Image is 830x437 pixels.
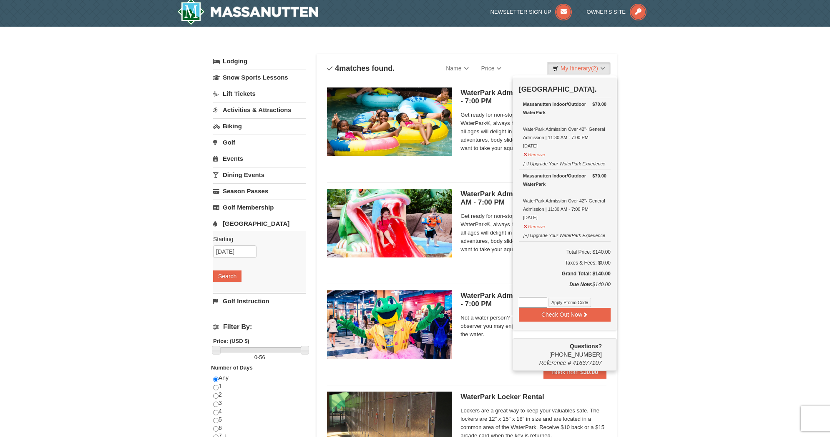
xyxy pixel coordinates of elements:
[213,86,306,101] a: Lift Tickets
[213,270,241,282] button: Search
[213,54,306,69] a: Lodging
[547,62,611,75] a: My Itinerary(2)
[587,9,626,15] span: Owner's Site
[523,220,546,231] button: Remove
[213,183,306,199] a: Season Passes
[460,111,606,152] span: Get ready for non-stop thrills at the Massanutten WaterPark®, always heated to 84° Fahrenheit. Ch...
[523,148,546,159] button: Remove
[519,342,602,358] span: [PHONE_NUMBER]
[213,102,306,117] a: Activities & Attractions
[213,167,306,182] a: Dining Events
[259,354,265,360] span: 56
[327,189,452,257] img: 6619917-1570-0b90b492.jpg
[440,60,475,77] a: Name
[539,360,571,366] span: Reference #
[519,259,611,267] div: Taxes & Fees: $0.00
[548,298,591,307] button: Apply Promo Code
[460,393,606,401] h5: WaterPark Locker Rental
[213,118,306,134] a: Biking
[213,70,306,85] a: Snow Sports Lessons
[327,64,395,72] h4: matches found.
[254,354,257,360] span: 0
[327,290,452,359] img: 6619917-1587-675fdf84.jpg
[213,323,306,331] h4: Filter By:
[519,270,611,278] h5: Grand Total: $140.00
[213,293,306,309] a: Golf Instruction
[213,338,249,344] strong: Price: (USD $)
[213,200,306,215] a: Golf Membership
[569,282,592,287] strong: Due Now:
[570,343,602,350] strong: Questions?
[460,212,606,254] span: Get ready for non-stop thrills at the Massanutten WaterPark®, always heated to 84° Fahrenheit. Ch...
[335,64,339,72] span: 4
[523,172,606,188] div: Massanutten Indoor/Outdoor WaterPark
[490,9,551,15] span: Newsletter Sign Up
[580,369,598,375] strong: $30.00
[523,229,606,240] button: [+] Upgrade Your WaterPark Experience
[213,353,306,362] label: -
[552,369,578,375] span: Book from
[475,60,508,77] a: Price
[460,190,606,207] h5: WaterPark Admission - Under 42" | 11:30 AM - 7:00 PM
[460,89,606,105] h5: WaterPark Admission - Over 42" | 11:30 AM - 7:00 PM
[523,172,606,222] div: WaterPark Admission Over 42"- General Admission | 11:30 AM - 7:00 PM [DATE]
[592,172,606,180] strong: $70.00
[543,365,606,379] button: Book from $30.00
[591,65,598,72] span: (2)
[490,9,572,15] a: Newsletter Sign Up
[519,280,611,297] div: $140.00
[519,248,611,256] h6: Total Price: $140.00
[519,85,596,93] strong: [GEOGRAPHIC_DATA].
[213,151,306,166] a: Events
[213,235,300,243] label: Starting
[523,100,606,150] div: WaterPark Admission Over 42"- General Admission | 11:30 AM - 7:00 PM [DATE]
[211,365,253,371] strong: Number of Days
[460,314,606,339] span: Not a water person? Then this ticket is just for you. As an observer you may enjoy the WaterPark ...
[573,360,602,366] span: 416377107
[213,216,306,231] a: [GEOGRAPHIC_DATA]
[460,292,606,308] h5: WaterPark Admission- Observer | 11:30 AM - 7:00 PM
[523,157,606,168] button: [+] Upgrade Your WaterPark Experience
[523,100,606,117] div: Massanutten Indoor/Outdoor WaterPark
[519,308,611,321] button: Check Out Now
[592,100,606,108] strong: $70.00
[213,135,306,150] a: Golf
[587,9,647,15] a: Owner's Site
[327,87,452,156] img: 6619917-1560-394ba125.jpg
